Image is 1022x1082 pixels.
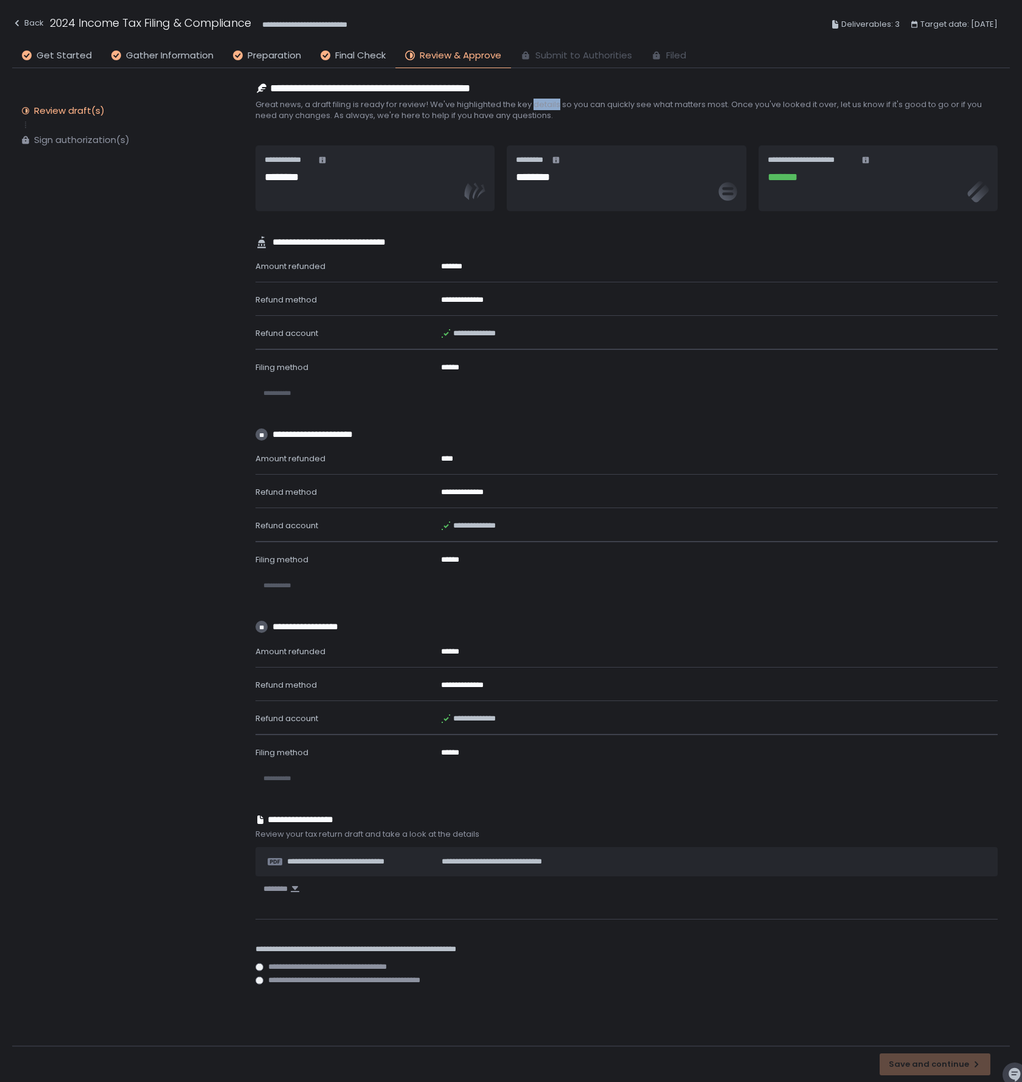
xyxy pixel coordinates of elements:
[255,99,998,121] span: Great news, a draft filing is ready for review! We've highlighted the key details so you can quic...
[255,646,325,657] span: Amount refunded
[12,16,44,30] div: Back
[255,713,318,724] span: Refund account
[255,260,325,272] span: Amount refunded
[255,327,318,339] span: Refund account
[248,49,301,63] span: Preparation
[841,17,900,32] span: Deliverables: 3
[255,520,318,531] span: Refund account
[255,679,317,691] span: Refund method
[255,294,317,305] span: Refund method
[535,49,632,63] span: Submit to Authorities
[255,361,308,373] span: Filing method
[255,486,317,498] span: Refund method
[36,49,92,63] span: Get Started
[920,17,998,32] span: Target date: [DATE]
[255,453,325,464] span: Amount refunded
[420,49,501,63] span: Review & Approve
[335,49,386,63] span: Final Check
[12,15,44,35] button: Back
[34,134,130,146] div: Sign authorization(s)
[255,747,308,758] span: Filing method
[666,49,686,63] span: Filed
[255,554,308,565] span: Filing method
[126,49,214,63] span: Gather Information
[50,15,251,31] h1: 2024 Income Tax Filing & Compliance
[255,829,998,840] span: Review your tax return draft and take a look at the details
[34,105,105,117] div: Review draft(s)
